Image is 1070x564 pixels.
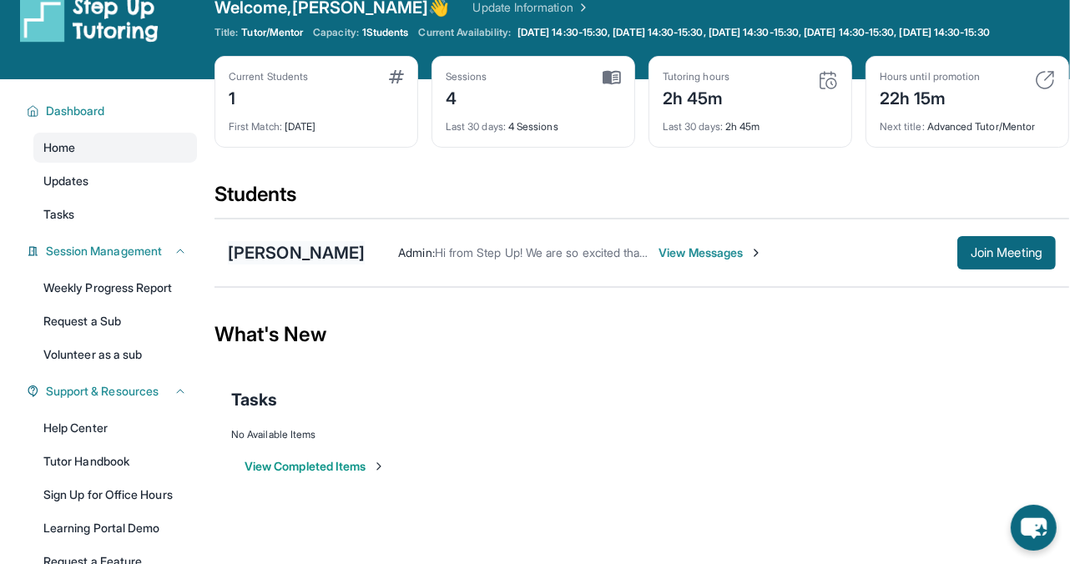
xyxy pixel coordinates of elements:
[43,173,89,189] span: Updates
[33,199,197,229] a: Tasks
[446,70,487,83] div: Sessions
[39,243,187,259] button: Session Management
[663,110,838,133] div: 2h 45m
[750,246,763,259] img: Chevron-Right
[241,26,303,39] span: Tutor/Mentor
[231,388,277,411] span: Tasks
[971,248,1042,258] span: Join Meeting
[398,245,434,259] span: Admin :
[446,83,487,110] div: 4
[880,70,980,83] div: Hours until promotion
[659,244,763,261] span: View Messages
[880,120,925,133] span: Next title :
[33,306,197,336] a: Request a Sub
[231,428,1052,441] div: No Available Items
[419,26,511,39] span: Current Availability:
[33,166,197,196] a: Updates
[229,70,308,83] div: Current Students
[229,83,308,110] div: 1
[33,513,197,543] a: Learning Portal Demo
[818,70,838,90] img: card
[446,120,506,133] span: Last 30 days :
[1011,505,1057,551] button: chat-button
[39,383,187,400] button: Support & Resources
[33,413,197,443] a: Help Center
[33,480,197,510] a: Sign Up for Office Hours
[229,110,404,133] div: [DATE]
[46,103,105,119] span: Dashboard
[1035,70,1055,90] img: card
[362,26,409,39] span: 1 Students
[33,340,197,370] a: Volunteer as a sub
[46,243,162,259] span: Session Management
[663,70,729,83] div: Tutoring hours
[663,120,723,133] span: Last 30 days :
[215,26,238,39] span: Title:
[957,236,1056,269] button: Join Meeting
[215,181,1069,218] div: Students
[389,70,404,83] img: card
[228,241,365,264] div: [PERSON_NAME]
[514,26,993,39] a: [DATE] 14:30-15:30, [DATE] 14:30-15:30, [DATE] 14:30-15:30, [DATE] 14:30-15:30, [DATE] 14:30-15:30
[33,133,197,163] a: Home
[39,103,187,119] button: Dashboard
[245,458,386,475] button: View Completed Items
[46,383,159,400] span: Support & Resources
[446,110,621,133] div: 4 Sessions
[603,70,621,85] img: card
[517,26,990,39] span: [DATE] 14:30-15:30, [DATE] 14:30-15:30, [DATE] 14:30-15:30, [DATE] 14:30-15:30, [DATE] 14:30-15:30
[33,446,197,476] a: Tutor Handbook
[215,298,1069,371] div: What's New
[43,139,75,156] span: Home
[880,83,980,110] div: 22h 15m
[229,120,282,133] span: First Match :
[33,273,197,303] a: Weekly Progress Report
[313,26,359,39] span: Capacity:
[43,206,74,223] span: Tasks
[880,110,1055,133] div: Advanced Tutor/Mentor
[663,83,729,110] div: 2h 45m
